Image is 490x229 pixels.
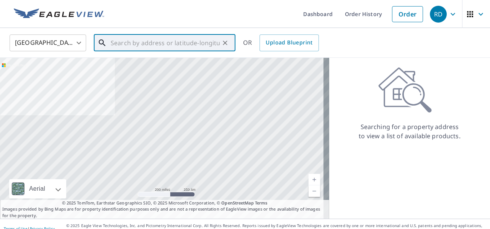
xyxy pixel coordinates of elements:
span: Upload Blueprint [266,38,312,47]
img: EV Logo [14,8,104,20]
button: Clear [220,38,230,48]
div: RD [430,6,447,23]
div: Aerial [27,179,47,198]
a: OpenStreetMap [221,200,253,206]
div: OR [243,34,319,51]
div: Aerial [9,179,66,198]
div: [GEOGRAPHIC_DATA] [10,32,86,54]
span: © 2025 TomTom, Earthstar Geographics SIO, © 2025 Microsoft Corporation, © [62,200,268,206]
a: Current Level 5, Zoom Out [309,185,320,197]
a: Upload Blueprint [260,34,318,51]
p: Searching for a property address to view a list of available products. [358,122,461,141]
a: Order [392,6,423,22]
input: Search by address or latitude-longitude [111,32,220,54]
a: Terms [255,200,268,206]
a: Current Level 5, Zoom In [309,174,320,185]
